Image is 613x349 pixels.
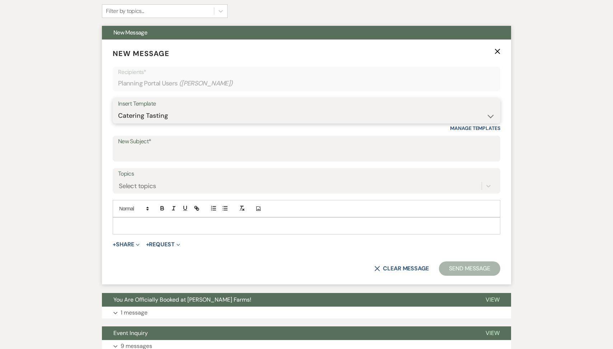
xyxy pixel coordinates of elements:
p: Recipients* [118,68,495,77]
span: ( [PERSON_NAME] ) [179,79,233,88]
span: View [486,296,500,303]
a: Manage Templates [450,125,500,131]
button: 1 message [102,307,511,319]
button: View [474,326,511,340]
span: New Message [113,29,147,36]
label: New Subject* [118,136,495,147]
p: 1 message [121,308,148,317]
div: Insert Template [118,99,495,109]
button: View [474,293,511,307]
div: Planning Portal Users [118,76,495,90]
button: Clear message [374,266,429,271]
label: Topics [118,169,495,179]
span: + [113,242,116,247]
span: Event Inquiry [113,329,148,337]
div: Filter by topics... [106,7,144,15]
div: Select topics [119,181,156,191]
button: Send Message [439,261,500,276]
span: New Message [113,49,169,58]
button: Request [146,242,180,247]
button: Share [113,242,140,247]
span: You Are Officially Booked at [PERSON_NAME] Farms! [113,296,251,303]
button: Event Inquiry [102,326,474,340]
span: View [486,329,500,337]
button: You Are Officially Booked at [PERSON_NAME] Farms! [102,293,474,307]
span: + [146,242,149,247]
